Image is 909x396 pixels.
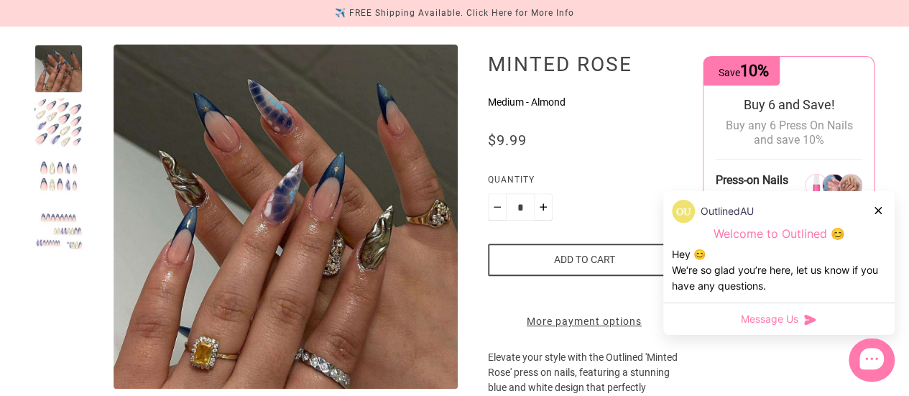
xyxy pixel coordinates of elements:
a: More payment options [488,314,680,329]
div: Hey 😊 We‘re so glad you’re here, let us know if you have any questions. [672,247,886,294]
button: Plus [534,193,553,221]
span: 10% [739,62,768,80]
modal-trigger: Enlarge product image [114,45,458,389]
span: Press-on Nails [715,173,788,187]
span: Message Us [741,312,798,326]
div: ✈️ FREE Shipping Available. Click Here for More Info [335,6,574,21]
span: Save [718,67,768,78]
p: OutlinedAU [701,203,754,219]
img: data:image/png;base64,iVBORw0KGgoAAAANSUhEUgAAACQAAAAkCAYAAADhAJiYAAACJklEQVR4AexUvWsUQRx9+3VfJsY... [672,200,695,223]
button: Minus [488,193,507,221]
h1: Minted Rose [488,52,680,76]
span: Buy any 6 Press On Nails and save 10% [725,119,852,147]
button: Add to cart [488,244,680,276]
p: Medium - Almond [488,95,680,110]
span: $9.99 [488,132,527,149]
img: Minted Rose [114,45,458,389]
label: Quantity [488,172,680,193]
span: Buy 6 and Save! [743,97,834,112]
p: Welcome to Outlined 😊 [672,226,886,241]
